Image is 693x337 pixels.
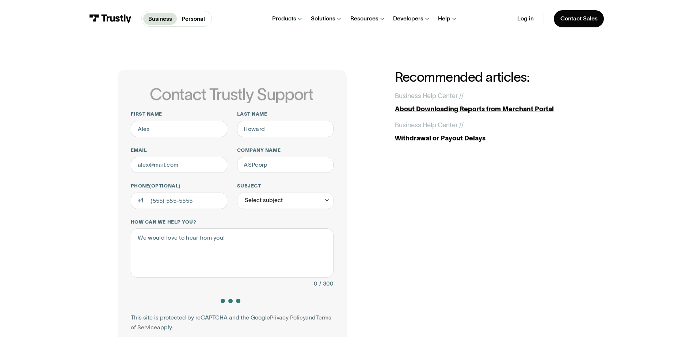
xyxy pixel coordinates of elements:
[560,15,598,22] div: Contact Sales
[131,121,227,137] input: Alex
[131,314,331,330] a: Terms of Service
[89,14,132,23] img: Trustly Logo
[395,120,461,130] div: Business Help Center /
[237,121,334,137] input: Howard
[517,15,534,22] a: Log in
[314,279,317,289] div: 0
[177,13,210,24] a: Personal
[149,183,180,189] span: (Optional)
[129,85,334,103] h1: Contact Trustly Support
[131,313,334,333] div: This site is protected by reCAPTCHA and the Google and apply.
[182,15,205,23] p: Personal
[272,15,296,22] div: Products
[237,157,334,173] input: ASPcorp
[311,15,335,22] div: Solutions
[148,15,172,23] p: Business
[237,111,334,117] label: Last name
[237,183,334,189] label: Subject
[438,15,450,22] div: Help
[395,91,461,101] div: Business Help Center /
[237,193,334,209] div: Select subject
[319,279,334,289] div: / 300
[395,104,576,114] div: About Downloading Reports from Merchant Portal
[395,120,576,143] a: Business Help Center //Withdrawal or Payout Delays
[131,147,227,154] label: Email
[270,314,305,321] a: Privacy Policy
[393,15,423,22] div: Developers
[554,10,604,27] a: Contact Sales
[461,120,464,130] div: /
[395,133,576,143] div: Withdrawal or Payout Delays
[395,91,576,114] a: Business Help Center //About Downloading Reports from Merchant Portal
[245,195,283,205] div: Select subject
[131,219,334,225] label: How can we help you?
[131,193,227,209] input: (555) 555-5555
[131,183,227,189] label: Phone
[237,147,334,154] label: Company name
[350,15,378,22] div: Resources
[131,111,227,117] label: First name
[395,70,576,84] h2: Recommended articles:
[143,13,177,24] a: Business
[461,91,464,101] div: /
[131,157,227,173] input: alex@mail.com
